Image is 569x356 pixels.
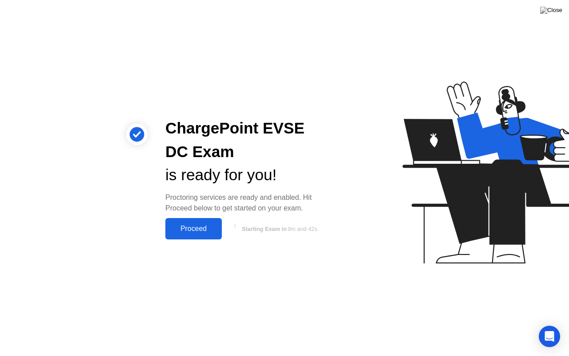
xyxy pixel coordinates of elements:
[165,163,331,187] div: is ready for you!
[165,218,222,239] button: Proceed
[226,220,331,237] button: Starting Exam in9m and 42s
[168,225,219,233] div: Proceed
[539,326,560,347] div: Open Intercom Messenger
[165,192,331,214] div: Proctoring services are ready and enabled. Hit Proceed below to get started on your exam.
[165,117,331,164] div: ChargePoint EVSE DC Exam
[288,226,317,232] span: 9m and 42s
[540,7,562,14] img: Close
